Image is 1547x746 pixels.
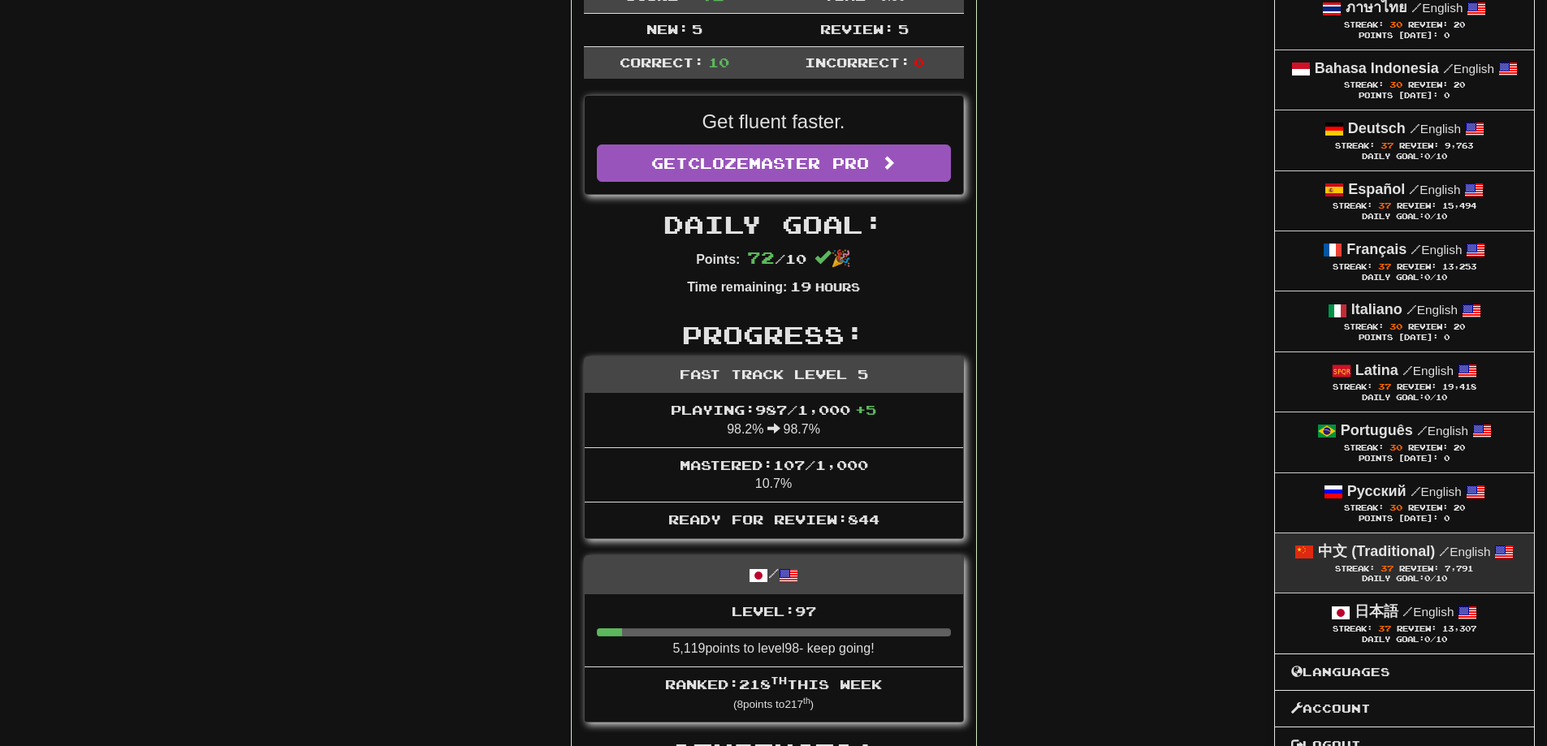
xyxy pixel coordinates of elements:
strong: Italiano [1351,301,1402,317]
span: 0 [1424,212,1430,221]
span: 30 [1389,80,1402,89]
li: 5,119 points to level 98 - keep going! [585,594,963,667]
span: 5 [692,21,702,37]
span: 20 [1454,503,1465,512]
span: Streak: [1344,20,1384,29]
span: / [1402,604,1413,619]
div: Points [DATE]: 0 [1291,514,1518,524]
div: Daily Goal: /10 [1291,212,1518,222]
span: Ranked: 218 this week [665,676,882,692]
a: Languages [1275,662,1534,683]
span: / [1411,484,1421,498]
span: New: [646,21,689,37]
span: 37 [1378,623,1391,633]
small: Hours [815,280,860,294]
span: Review: [1399,564,1439,573]
span: 20 [1454,443,1465,452]
span: Streak: [1333,262,1372,271]
a: Deutsch /English Streak: 37 Review: 9,763 Daily Goal:0/10 [1275,110,1534,170]
span: / [1402,363,1413,377]
span: Streak: [1335,564,1375,573]
a: GetClozemaster Pro [597,144,951,182]
span: 13,307 [1442,624,1476,633]
span: 19,418 [1442,382,1476,391]
span: Streak: [1333,624,1372,633]
span: Streak: [1333,201,1372,210]
strong: Time remaining: [687,280,787,294]
span: Mastered: 107 / 1,000 [680,457,868,472]
span: Review: [1397,624,1437,633]
span: Streak: [1344,322,1384,331]
span: Incorrect: [805,54,910,70]
div: Points [DATE]: 0 [1291,91,1518,101]
small: ( 8 points to 217 ) [733,698,814,710]
h2: Daily Goal: [584,211,964,238]
strong: Français [1346,241,1407,257]
span: Review: [1397,201,1437,210]
div: Daily Goal: /10 [1291,273,1518,283]
small: English [1443,62,1494,75]
span: 37 [1378,261,1391,271]
a: Bahasa Indonesia /English Streak: 30 Review: 20 Points [DATE]: 0 [1275,50,1534,110]
span: Review: [1408,503,1448,512]
span: Review: [1397,262,1437,271]
small: English [1409,183,1460,196]
span: Review: [1408,80,1448,89]
small: English [1411,243,1462,257]
div: Fast Track Level 5 [585,357,963,393]
span: / [1407,302,1417,317]
span: 37 [1381,563,1394,573]
a: Русский /English Streak: 30 Review: 20 Points [DATE]: 0 [1275,473,1534,533]
span: Streak: [1344,80,1384,89]
div: / [585,556,963,594]
span: 30 [1389,321,1402,331]
span: 15,494 [1442,201,1476,210]
span: 37 [1381,140,1394,150]
a: 中文 (Traditional) /English Streak: 37 Review: 7,791 Daily Goal:0/10 [1275,533,1534,593]
span: Streak: [1333,382,1372,391]
strong: Русский [1347,483,1407,499]
span: Review: [1408,322,1448,331]
span: 13,253 [1442,262,1476,271]
a: Português /English Streak: 30 Review: 20 Points [DATE]: 0 [1275,412,1534,472]
span: / [1411,242,1421,257]
span: 7,791 [1445,564,1473,573]
span: / [1443,61,1454,75]
span: 🎉 [815,249,851,267]
div: Daily Goal: /10 [1291,574,1518,584]
small: English [1407,303,1458,317]
span: 20 [1454,80,1465,89]
small: English [1410,122,1461,136]
span: 30 [1389,502,1402,512]
span: 0 [1424,574,1430,583]
strong: Points: [696,252,740,266]
strong: Deutsch [1348,120,1406,136]
span: Streak: [1344,443,1384,452]
span: / 10 [747,251,806,266]
span: 30 [1389,442,1402,452]
small: English [1402,605,1454,619]
span: Correct: [620,54,704,70]
span: Playing: 987 / 1,000 [671,402,876,417]
span: Level: 97 [732,603,816,619]
div: Points [DATE]: 0 [1291,31,1518,41]
span: 5 [898,21,909,37]
div: Points [DATE]: 0 [1291,333,1518,343]
span: 19 [790,278,811,294]
div: Daily Goal: /10 [1291,152,1518,162]
span: 37 [1378,382,1391,391]
span: / [1410,121,1420,136]
span: 20 [1454,20,1465,29]
span: Streak: [1335,141,1375,150]
span: 0 [1424,635,1430,644]
span: / [1439,544,1450,558]
span: Ready for Review: 844 [668,511,879,527]
span: 0 [1424,152,1430,161]
sup: th [771,675,787,686]
small: English [1402,364,1454,377]
span: 0 [1424,273,1430,282]
span: 10 [708,54,729,70]
span: 0 [1424,393,1430,402]
span: 37 [1378,201,1391,210]
span: Review: [1408,20,1448,29]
